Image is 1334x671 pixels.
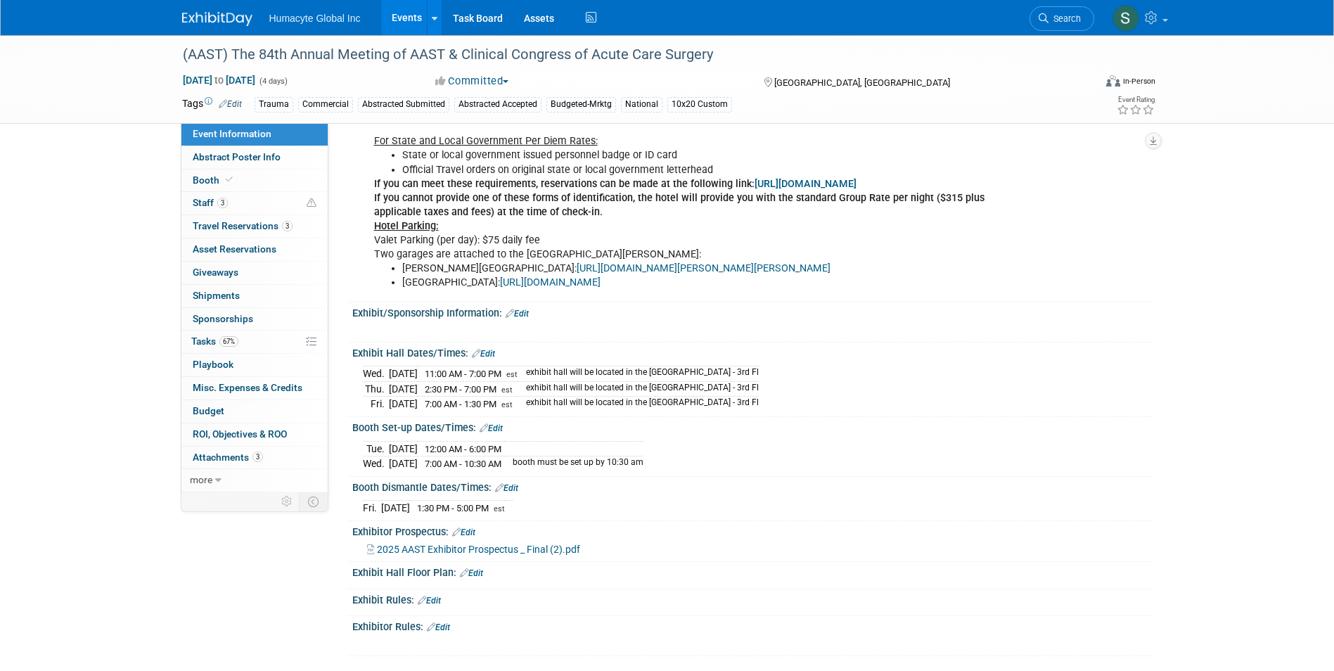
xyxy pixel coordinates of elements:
div: Budgeted-Mrktg [546,97,616,112]
span: Event Information [193,128,271,139]
a: [URL][DOMAIN_NAME] [755,178,857,190]
img: Format-Inperson.png [1106,75,1120,87]
div: Abstracted Submitted [358,97,449,112]
a: Asset Reservations [181,238,328,261]
span: Booth [193,174,236,186]
a: Booth [181,170,328,192]
td: Tags [182,96,242,113]
div: Event Rating [1117,96,1155,103]
b: If you can meet these requirements, reservations can be made at the following link: [374,178,857,190]
a: Edit [460,568,483,578]
span: 2025 AAST Exhibitor Prospectus _ Final (2).pdf [377,544,580,555]
a: Edit [480,423,503,433]
div: Booth Set-up Dates/Times: [352,417,1153,435]
u: For State and Local Government Per Diem Rates: [374,135,598,147]
span: [GEOGRAPHIC_DATA], [GEOGRAPHIC_DATA] [774,77,950,88]
span: 2:30 PM - 7:00 PM [425,384,496,395]
td: [DATE] [389,381,418,397]
a: Misc. Expenses & Credits [181,377,328,400]
span: ROI, Objectives & ROO [193,428,287,440]
span: 3 [282,221,293,231]
span: Shipments [193,290,240,301]
span: to [212,75,226,86]
span: Attachments [193,452,263,463]
a: Staff3 [181,192,328,215]
div: Exhibitor Rules: [352,616,1153,634]
span: 11:00 AM - 7:00 PM [425,369,501,379]
span: 12:00 AM - 6:00 PM [425,444,501,454]
span: est [494,504,505,513]
span: Playbook [193,359,233,370]
span: Budget [193,405,224,416]
span: Potential Scheduling Conflict -- at least one attendee is tagged in another overlapping event. [307,197,316,210]
span: Humacyte Global Inc [269,13,361,24]
span: est [501,385,513,395]
div: Exhibit Hall Floor Plan: [352,562,1153,580]
a: [URL][DOMAIN_NAME] [500,276,601,288]
span: (4 days) [258,77,288,86]
div: Event Format [1011,73,1156,94]
a: Abstract Poster Info [181,146,328,169]
a: Event Information [181,123,328,146]
button: Committed [430,74,514,89]
li: [GEOGRAPHIC_DATA]: [402,276,989,290]
span: 67% [219,336,238,347]
span: Giveaways [193,267,238,278]
a: Edit [495,483,518,493]
div: (AAST) The 84th Annual Meeting of AAST & Clinical Congress of Acute Care Surgery [178,42,1073,68]
div: Exhibitor Prospectus: [352,521,1153,539]
td: Wed. [363,456,389,471]
b: If you cannot provide one of these forms of identification, the hotel will provide you with the s... [374,192,985,218]
a: Tasks67% [181,331,328,353]
td: Wed. [363,366,389,382]
a: more [181,469,328,492]
li: [PERSON_NAME][GEOGRAPHIC_DATA]: [402,262,989,276]
span: est [501,400,513,409]
td: [DATE] [389,397,418,411]
td: [DATE] [389,441,418,456]
td: booth must be set up by 10:30 am [504,456,643,471]
a: Travel Reservations3 [181,215,328,238]
div: Commercial [298,97,353,112]
span: [DATE] [DATE] [182,74,256,87]
a: Budget [181,400,328,423]
div: Abstracted Accepted [454,97,541,112]
span: 3 [252,452,263,462]
a: Edit [506,309,529,319]
td: exhibit hall will be located in the [GEOGRAPHIC_DATA] - 3rd Fl [518,381,759,397]
div: Trauma [255,97,293,112]
span: 1:30 PM - 5:00 PM [417,503,489,513]
span: Search [1048,13,1081,24]
span: est [506,370,518,379]
span: Staff [193,197,228,208]
a: [URL][DOMAIN_NAME][PERSON_NAME][PERSON_NAME] [577,262,830,274]
td: Fri. [363,501,381,516]
td: [DATE] [381,501,410,516]
span: Travel Reservations [193,220,293,231]
a: ROI, Objectives & ROO [181,423,328,446]
a: Search [1030,6,1094,31]
a: Giveaways [181,262,328,284]
div: Exhibit/Sponsorship Information: [352,302,1153,321]
span: Sponsorships [193,313,253,324]
a: Sponsorships [181,308,328,331]
td: Fri. [363,397,389,411]
div: Booth Dismantle Dates/Times: [352,477,1153,495]
u: Hotel Parking: [374,220,439,232]
div: Exhibit Rules: [352,589,1153,608]
div: In-Person [1122,76,1155,87]
img: ExhibitDay [182,12,252,26]
span: more [190,474,212,485]
a: Edit [427,622,450,632]
a: Edit [418,596,441,606]
span: Misc. Expenses & Credits [193,382,302,393]
span: Tasks [191,335,238,347]
a: Edit [452,528,475,537]
div: 10x20 Custom [667,97,732,112]
i: Booth reservation complete [226,176,233,184]
span: 7:00 AM - 10:30 AM [425,459,501,469]
span: 3 [217,198,228,208]
td: exhibit hall will be located in the [GEOGRAPHIC_DATA] - 3rd Fl [518,366,759,382]
li: State or local government issued personnel badge or ID card [402,148,989,162]
div: National [621,97,662,112]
